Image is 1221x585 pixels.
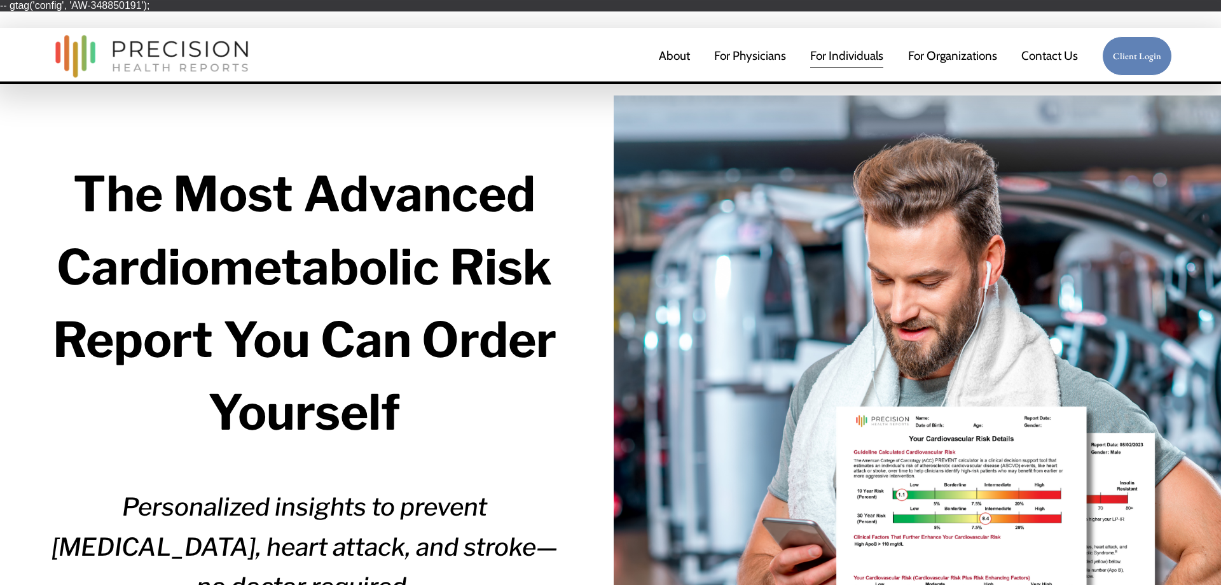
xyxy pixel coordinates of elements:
[714,43,786,69] a: For Physicians
[1021,43,1078,69] a: Contact Us
[53,165,567,442] strong: The Most Advanced Cardiometabolic Risk Report You Can Order Yourself
[908,43,997,69] a: folder dropdown
[1102,36,1172,76] a: Client Login
[659,43,690,69] a: About
[810,43,883,69] a: For Individuals
[908,44,997,68] span: For Organizations
[49,29,255,83] img: Precision Health Reports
